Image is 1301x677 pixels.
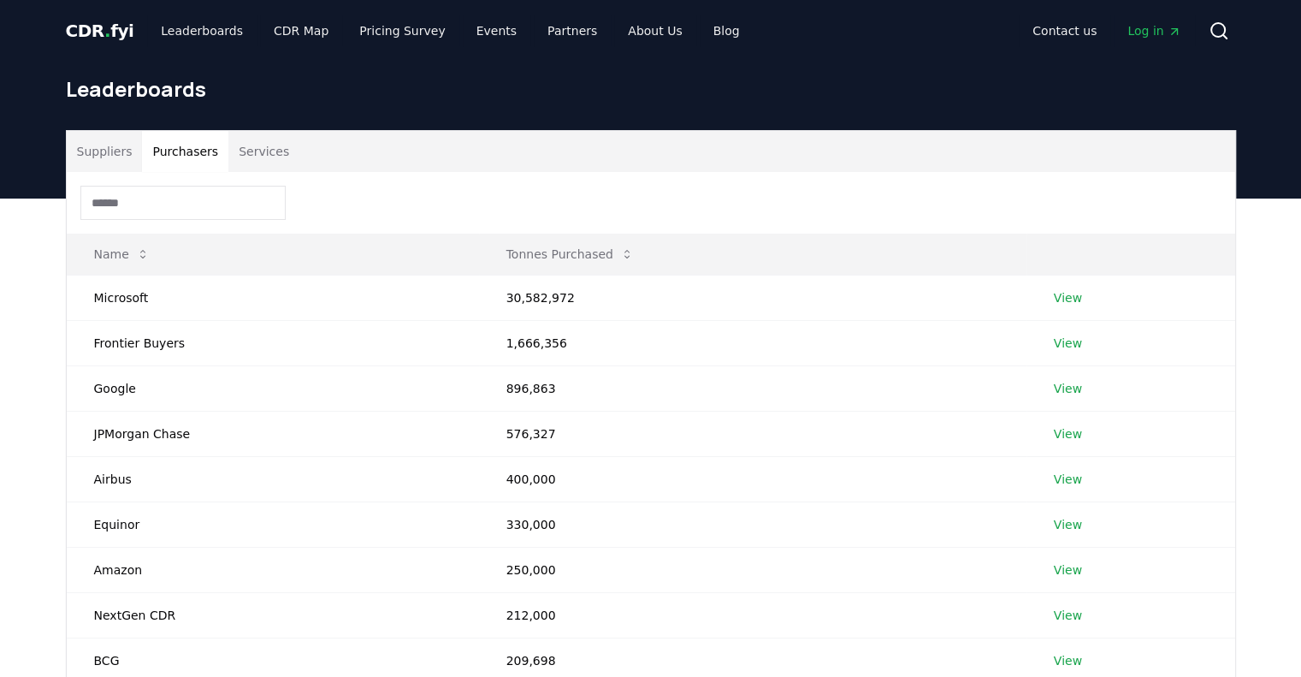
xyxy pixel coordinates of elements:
[1054,425,1082,442] a: View
[1054,380,1082,397] a: View
[67,131,143,172] button: Suppliers
[67,547,479,592] td: Amazon
[614,15,695,46] a: About Us
[67,411,479,456] td: JPMorgan Chase
[67,502,479,547] td: Equinor
[1127,22,1180,39] span: Log in
[1054,289,1082,306] a: View
[80,237,163,271] button: Name
[228,131,299,172] button: Services
[1054,652,1082,669] a: View
[479,502,1026,547] td: 330,000
[1054,516,1082,533] a: View
[1054,471,1082,488] a: View
[1054,607,1082,624] a: View
[479,275,1026,320] td: 30,582,972
[67,275,479,320] td: Microsoft
[260,15,342,46] a: CDR Map
[1019,15,1110,46] a: Contact us
[1019,15,1194,46] nav: Main
[66,19,134,43] a: CDR.fyi
[479,411,1026,456] td: 576,327
[67,592,479,638] td: NextGen CDR
[479,592,1026,638] td: 212,000
[66,21,134,41] span: CDR fyi
[479,456,1026,502] td: 400,000
[67,320,479,365] td: Frontier Buyers
[463,15,530,46] a: Events
[493,237,648,271] button: Tonnes Purchased
[346,15,458,46] a: Pricing Survey
[534,15,611,46] a: Partners
[66,75,1236,103] h1: Leaderboards
[104,21,110,41] span: .
[147,15,257,46] a: Leaderboards
[1054,335,1082,352] a: View
[147,15,753,46] nav: Main
[479,320,1026,365] td: 1,666,356
[67,456,479,502] td: Airbus
[1054,561,1082,579] a: View
[700,15,754,46] a: Blog
[142,131,228,172] button: Purchasers
[479,547,1026,592] td: 250,000
[67,365,479,411] td: Google
[479,365,1026,411] td: 896,863
[1114,15,1194,46] a: Log in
